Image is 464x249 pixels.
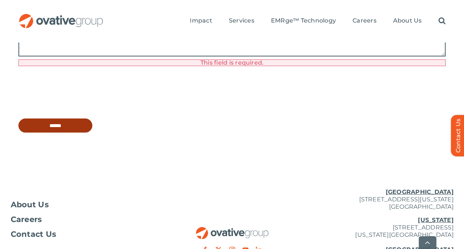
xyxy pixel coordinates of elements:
[18,59,446,66] div: This field is required.
[271,17,336,24] span: EMRge™ Technology
[11,216,158,223] a: Careers
[229,17,254,25] a: Services
[18,81,131,110] iframe: reCAPTCHA
[353,17,377,25] a: Careers
[385,188,453,195] u: [GEOGRAPHIC_DATA]
[353,17,377,24] span: Careers
[195,226,269,233] a: OG_Full_horizontal_RGB
[11,201,158,208] a: About Us
[190,9,445,33] nav: Menu
[11,216,42,223] span: Careers
[306,188,454,211] p: [STREET_ADDRESS][US_STATE] [GEOGRAPHIC_DATA]
[18,13,104,20] a: OG_Full_horizontal_RGB
[190,17,212,24] span: Impact
[11,201,158,238] nav: Footer Menu
[11,231,56,238] span: Contact Us
[229,17,254,24] span: Services
[438,17,445,25] a: Search
[11,201,49,208] span: About Us
[271,17,336,25] a: EMRge™ Technology
[11,231,158,238] a: Contact Us
[418,216,453,224] u: [US_STATE]
[190,17,212,25] a: Impact
[393,17,422,25] a: About Us
[393,17,422,24] span: About Us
